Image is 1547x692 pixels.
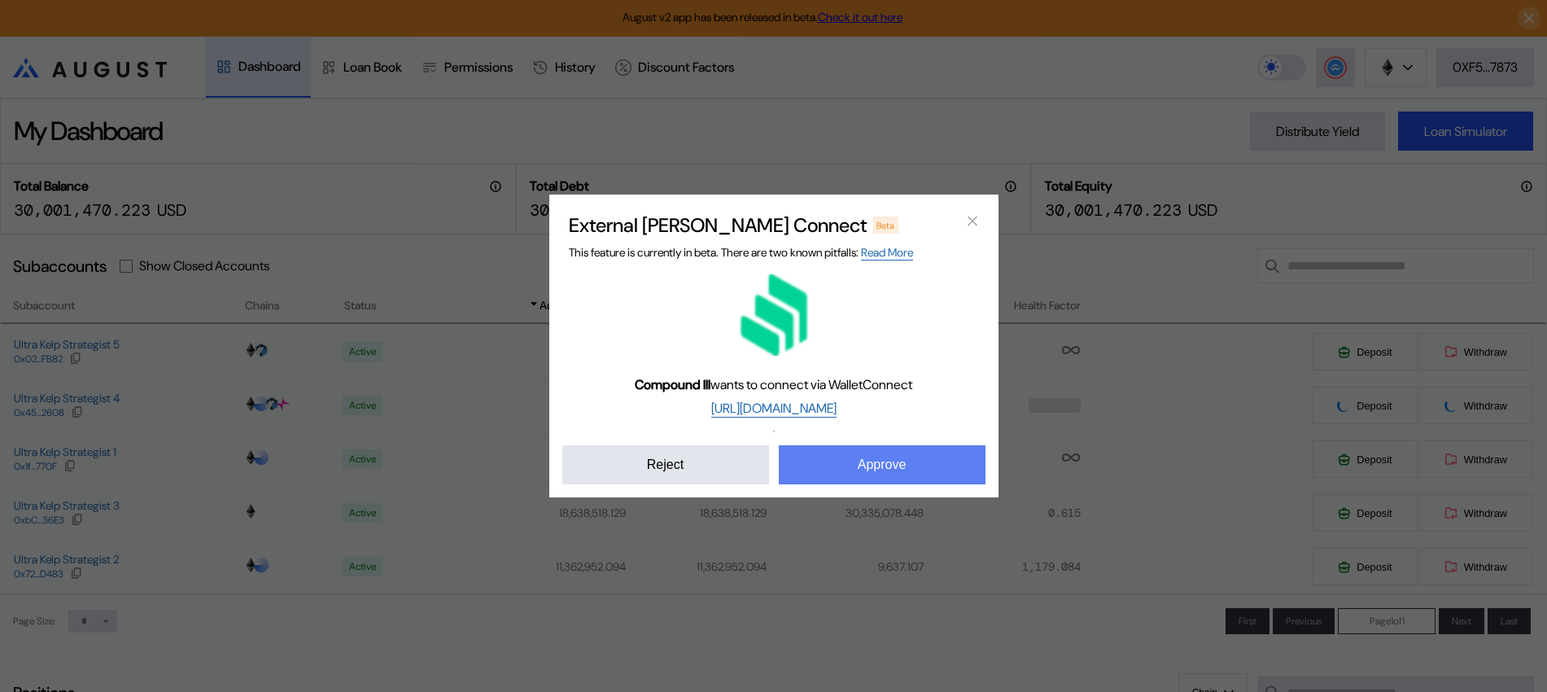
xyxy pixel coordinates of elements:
[861,245,913,261] a: Read More
[569,212,867,238] h2: External [PERSON_NAME] Connect
[959,208,985,234] button: close modal
[711,400,837,418] a: [URL][DOMAIN_NAME]
[562,445,769,484] button: Reject
[733,274,815,356] img: Compound III logo
[569,245,913,261] span: This feature is currently in beta. There are two known pitfalls:
[635,376,710,393] b: Compound III
[779,445,985,484] button: Approve
[873,217,899,233] div: Beta
[635,376,912,393] span: wants to connect via WalletConnect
